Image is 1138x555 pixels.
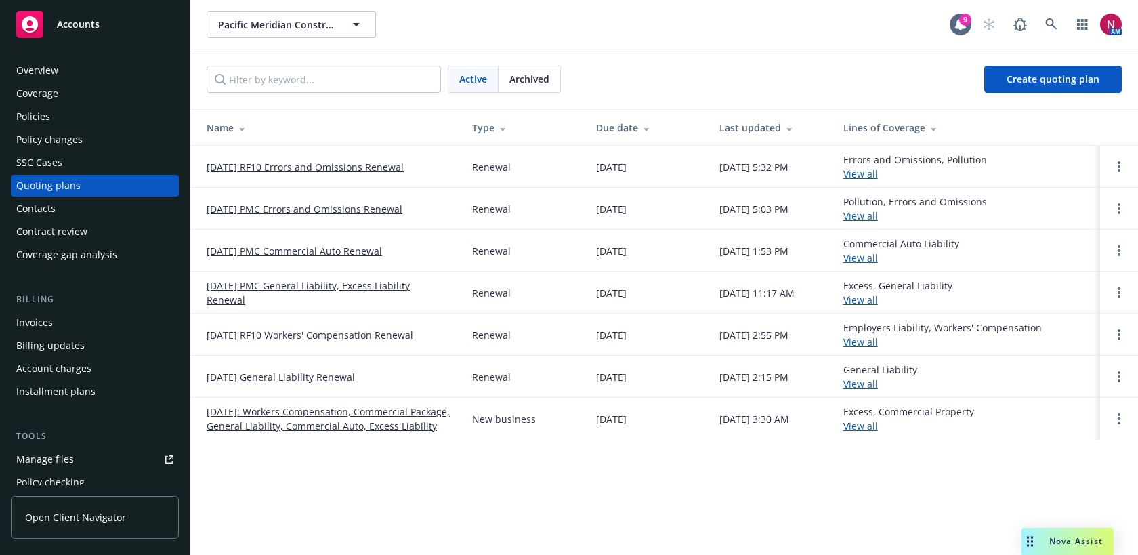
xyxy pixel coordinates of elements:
[719,202,788,216] div: [DATE] 5:03 PM
[11,472,179,493] a: Policy checking
[1111,411,1127,427] a: Open options
[16,152,62,173] div: SSC Cases
[1038,11,1065,38] a: Search
[1111,159,1127,175] a: Open options
[596,202,627,216] div: [DATE]
[11,221,179,243] a: Contract review
[16,198,56,220] div: Contacts
[207,121,450,135] div: Name
[207,328,413,342] a: [DATE] RF10 Workers' Compensation Renewal
[11,198,179,220] a: Contacts
[596,121,698,135] div: Due date
[11,358,179,379] a: Account charges
[843,335,878,348] a: View all
[16,358,91,379] div: Account charges
[207,11,376,38] button: Pacific Meridian Construction, Inc. & RF10 Inspections, Inc.
[1111,327,1127,343] a: Open options
[16,221,87,243] div: Contract review
[975,11,1003,38] a: Start snowing
[11,293,179,306] div: Billing
[719,286,795,300] div: [DATE] 11:17 AM
[1111,285,1127,301] a: Open options
[207,370,355,384] a: [DATE] General Liability Renewal
[11,430,179,443] div: Tools
[11,152,179,173] a: SSC Cases
[843,237,959,265] div: Commercial Auto Liability
[1049,535,1103,547] span: Nova Assist
[596,286,627,300] div: [DATE]
[596,160,627,174] div: [DATE]
[472,202,511,216] div: Renewal
[16,381,96,403] div: Installment plans
[719,121,822,135] div: Last updated
[472,160,511,174] div: Renewal
[16,60,58,81] div: Overview
[596,412,627,426] div: [DATE]
[1100,14,1122,35] img: photo
[16,449,74,470] div: Manage files
[843,405,974,433] div: Excess, Commercial Property
[719,244,788,258] div: [DATE] 1:53 PM
[11,335,179,356] a: Billing updates
[16,335,85,356] div: Billing updates
[207,202,402,216] a: [DATE] PMC Errors and Omissions Renewal
[16,472,85,493] div: Policy checking
[11,106,179,127] a: Policies
[472,370,511,384] div: Renewal
[1007,73,1099,85] span: Create quoting plan
[207,160,404,174] a: [DATE] RF10 Errors and Omissions Renewal
[843,194,987,223] div: Pollution, Errors and Omissions
[25,510,126,525] span: Open Client Navigator
[719,160,788,174] div: [DATE] 5:32 PM
[1021,528,1114,555] button: Nova Assist
[11,175,179,197] a: Quoting plans
[16,175,81,197] div: Quoting plans
[472,286,511,300] div: Renewal
[11,244,179,266] a: Coverage gap analysis
[843,152,987,181] div: Errors and Omissions, Pollution
[16,244,117,266] div: Coverage gap analysis
[11,5,179,43] a: Accounts
[1021,528,1038,555] div: Drag to move
[596,370,627,384] div: [DATE]
[16,83,58,104] div: Coverage
[719,328,788,342] div: [DATE] 2:55 PM
[1111,243,1127,259] a: Open options
[1111,201,1127,217] a: Open options
[16,106,50,127] div: Policies
[843,419,878,432] a: View all
[16,312,53,333] div: Invoices
[1007,11,1034,38] a: Report a Bug
[843,167,878,180] a: View all
[57,19,100,30] span: Accounts
[719,412,789,426] div: [DATE] 3:30 AM
[843,293,878,306] a: View all
[472,121,574,135] div: Type
[207,66,441,93] input: Filter by keyword...
[843,251,878,264] a: View all
[11,83,179,104] a: Coverage
[207,279,450,307] a: [DATE] PMC General Liability, Excess Liability Renewal
[719,370,788,384] div: [DATE] 2:15 PM
[843,363,917,391] div: General Liability
[11,60,179,81] a: Overview
[472,328,511,342] div: Renewal
[11,312,179,333] a: Invoices
[843,321,1042,349] div: Employers Liability, Workers' Compensation
[984,66,1122,93] a: Create quoting plan
[472,412,536,426] div: New business
[843,209,878,222] a: View all
[1069,11,1096,38] a: Switch app
[843,121,1089,135] div: Lines of Coverage
[218,18,335,32] span: Pacific Meridian Construction, Inc. & RF10 Inspections, Inc.
[1111,369,1127,385] a: Open options
[843,279,952,307] div: Excess, General Liability
[596,328,627,342] div: [DATE]
[959,14,971,26] div: 9
[207,405,450,433] a: [DATE]: Workers Compensation, Commercial Package, General Liability, Commercial Auto, Excess Liab...
[509,72,549,86] span: Archived
[11,129,179,150] a: Policy changes
[11,381,179,403] a: Installment plans
[207,244,382,258] a: [DATE] PMC Commercial Auto Renewal
[843,377,878,390] a: View all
